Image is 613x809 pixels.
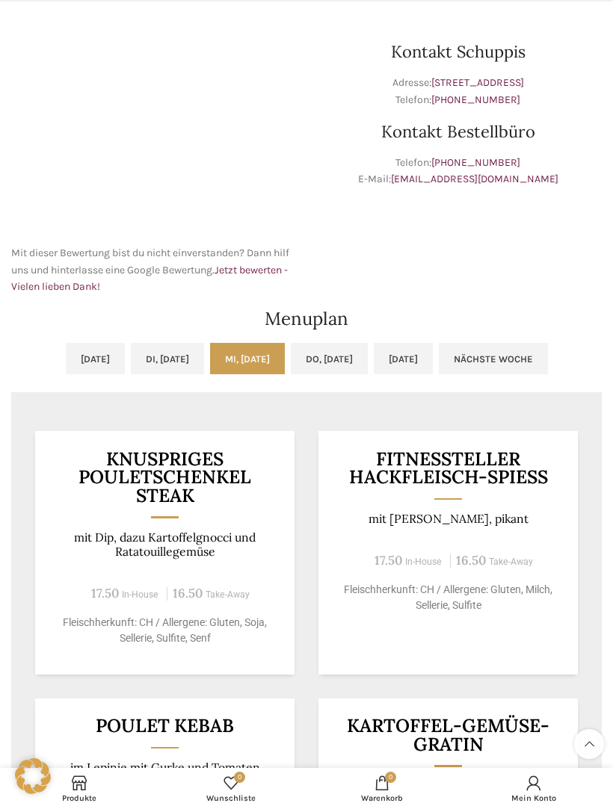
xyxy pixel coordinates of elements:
[431,156,520,169] a: [PHONE_NUMBER]
[574,729,604,759] a: Scroll to top button
[456,552,486,568] span: 16.50
[173,585,203,601] span: 16.50
[374,343,433,374] a: [DATE]
[131,343,204,374] a: Di, [DATE]
[375,552,402,568] span: 17.50
[391,173,558,185] a: [EMAIL_ADDRESS][DOMAIN_NAME]
[122,589,158,600] span: In-House
[306,772,458,805] div: My cart
[163,793,300,803] span: Wunschliste
[489,557,533,567] span: Take-Away
[11,264,288,293] a: Jetzt bewerten - Vielen lieben Dank!
[210,343,285,374] a: Mi, [DATE]
[458,772,610,805] a: Mein Konto
[11,245,299,295] p: Mit dieser Bewertung bist du nicht einverstanden? Dann hilf uns und hinterlasse eine Google Bewer...
[155,772,307,805] a: 0 Wunschliste
[54,450,277,505] h3: Knuspriges Pouletschenkel steak
[11,793,148,803] span: Produkte
[314,75,602,108] p: Adresse: Telefon:
[54,530,277,560] p: mit Dip, dazu Kartoffelgnocci und Ratatouillegemüse
[54,615,277,646] p: Fleischherkunft: CH / Allergene: Gluten, Soja, Sellerie, Sulfite, Senf
[337,512,560,526] p: mit [PERSON_NAME], pikant
[337,716,560,753] h3: Kartoffel-Gemüse-Gratin
[314,793,451,803] span: Warenkorb
[234,772,245,783] span: 0
[431,93,520,106] a: [PHONE_NUMBER]
[91,585,119,601] span: 17.50
[431,76,524,89] a: [STREET_ADDRESS]
[314,155,602,188] p: Telefon: E-Mail:
[439,343,548,374] a: Nächste Woche
[337,450,560,486] h3: Fitnessteller Hackfleisch-Spiess
[314,43,602,60] h3: Kontakt Schuppis
[306,772,458,805] a: 0 Warenkorb
[466,793,603,803] span: Mein Konto
[54,760,277,775] p: im Lepinje mit Gurke und Tomaten
[155,772,307,805] div: Meine Wunschliste
[11,6,299,230] iframe: schwyter schuppis
[11,310,602,328] h2: Menuplan
[385,772,396,783] span: 0
[314,123,602,140] h3: Kontakt Bestellbüro
[4,772,155,805] a: Produkte
[54,716,277,735] h3: Poulet Kebab
[66,343,125,374] a: [DATE]
[206,589,250,600] span: Take-Away
[405,557,442,567] span: In-House
[291,343,368,374] a: Do, [DATE]
[337,582,560,613] p: Fleischherkunft: CH / Allergene: Gluten, Milch, Sellerie, Sulfite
